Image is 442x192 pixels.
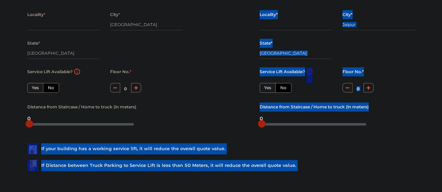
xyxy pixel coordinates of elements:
[27,39,40,48] label: State
[110,67,131,76] label: Floor No.
[27,143,415,154] div: If your building has a working service lift, it will reduce the overall quote value.
[27,83,43,93] label: Yes
[260,67,305,76] label: Service Lift Available?
[342,10,353,19] label: City
[43,83,59,93] label: No
[260,102,369,112] label: Distance from Staircase / Home to truck (in meters)
[27,67,73,76] label: Service Lift Available?
[257,113,266,124] div: 0
[24,113,34,124] div: 0
[27,102,136,112] label: Distance from Staircase / Home to truck (in meters)
[27,160,38,171] img: ...
[260,10,278,19] label: Locality
[275,83,291,93] label: No
[27,10,45,19] label: Locality
[342,67,364,76] label: Floor No.
[27,160,415,171] div: If Distance between Truck Parking to Service Lift is less than 50 Meters, it will reduce the over...
[110,10,120,19] label: City
[260,83,276,93] label: Yes
[27,143,38,154] img: ...
[260,39,273,48] label: State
